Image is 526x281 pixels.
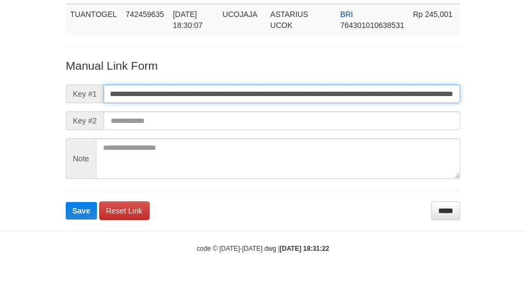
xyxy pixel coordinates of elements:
[340,10,353,19] span: BRI
[340,21,404,30] span: Copy 764301010638531 to clipboard
[106,206,142,215] span: Reset Link
[99,201,150,220] a: Reset Link
[280,245,329,252] strong: [DATE] 18:31:22
[173,10,203,30] span: [DATE] 18:30:07
[121,4,168,35] td: 742459635
[66,58,460,74] p: Manual Link Form
[413,10,453,19] span: Rp 245,001
[66,138,96,179] span: Note
[66,202,97,220] button: Save
[66,111,104,130] span: Key #2
[72,206,90,215] span: Save
[270,10,308,30] span: ASTARIUS UCOK
[197,245,329,252] small: code © [DATE]-[DATE] dwg |
[66,4,121,35] td: TUANTOGEL
[222,10,258,19] span: UCOJAJA
[66,85,104,103] span: Key #1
